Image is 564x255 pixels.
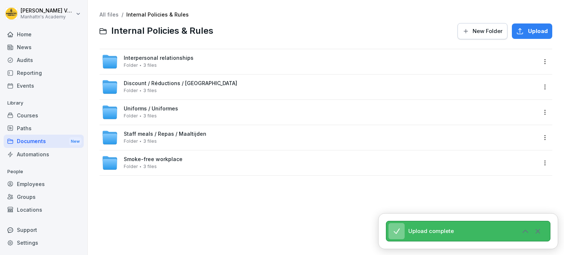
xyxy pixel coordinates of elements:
[102,155,537,171] a: Smoke-free workplaceFolder3 files
[4,135,84,148] a: DocumentsNew
[102,130,537,146] a: Staff meals / Repas / MaaltijdenFolder3 files
[126,11,189,18] a: Internal Policies & Rules
[122,12,123,18] span: /
[4,236,84,249] a: Settings
[4,109,84,122] a: Courses
[4,28,84,41] a: Home
[408,228,454,234] span: Upload complete
[124,55,194,61] span: Interpersonal relationships
[21,8,74,14] p: [PERSON_NAME] Vanderbeken
[143,113,157,119] span: 3 files
[4,79,84,92] a: Events
[21,14,74,19] p: Manhattn's Academy
[143,164,157,169] span: 3 files
[124,139,138,144] span: Folder
[124,80,237,87] span: Discount / Réductions / [GEOGRAPHIC_DATA]
[4,135,84,148] div: Documents
[143,63,157,68] span: 3 files
[458,23,507,39] button: New Folder
[102,79,537,95] a: Discount / Réductions / [GEOGRAPHIC_DATA]Folder3 files
[473,27,503,35] span: New Folder
[111,26,213,36] span: Internal Policies & Rules
[4,190,84,203] a: Groups
[4,166,84,178] p: People
[124,164,138,169] span: Folder
[528,27,548,35] span: Upload
[124,113,138,119] span: Folder
[4,203,84,216] a: Locations
[124,106,178,112] span: Uniforms / Uniformes
[4,66,84,79] a: Reporting
[4,178,84,190] a: Employees
[4,148,84,161] a: Automations
[124,131,206,137] span: Staff meals / Repas / Maaltijden
[143,139,157,144] span: 3 files
[4,122,84,135] a: Paths
[4,223,84,236] div: Support
[124,156,182,163] span: Smoke-free workplace
[102,104,537,120] a: Uniforms / UniformesFolder3 files
[69,137,82,146] div: New
[143,88,157,93] span: 3 files
[512,23,552,39] button: Upload
[124,63,138,68] span: Folder
[102,54,537,70] a: Interpersonal relationshipsFolder3 files
[124,88,138,93] span: Folder
[4,97,84,109] p: Library
[4,41,84,54] a: News
[4,54,84,66] a: Audits
[100,11,119,18] a: All files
